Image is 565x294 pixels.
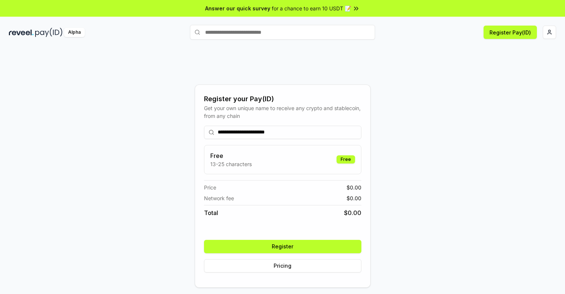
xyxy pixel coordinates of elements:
[35,28,63,37] img: pay_id
[347,194,361,202] span: $ 0.00
[337,155,355,163] div: Free
[347,184,361,191] span: $ 0.00
[210,160,252,168] p: 13-25 characters
[205,4,270,12] span: Answer our quick survey
[344,208,361,217] span: $ 0.00
[64,28,85,37] div: Alpha
[204,208,218,217] span: Total
[204,240,361,253] button: Register
[210,151,252,160] h3: Free
[204,94,361,104] div: Register your Pay(ID)
[9,28,34,37] img: reveel_dark
[484,26,537,39] button: Register Pay(ID)
[272,4,351,12] span: for a chance to earn 10 USDT 📝
[204,184,216,191] span: Price
[204,259,361,272] button: Pricing
[204,194,234,202] span: Network fee
[204,104,361,120] div: Get your own unique name to receive any crypto and stablecoin, from any chain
